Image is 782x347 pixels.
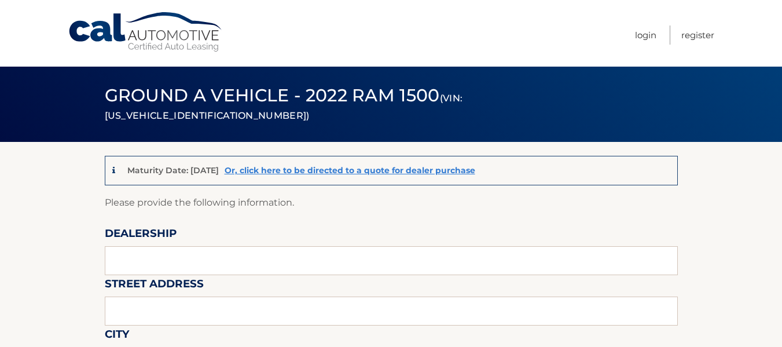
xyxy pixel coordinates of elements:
p: Maturity Date: [DATE] [127,165,219,176]
a: Or, click here to be directed to a quote for dealer purchase [225,165,475,176]
a: Login [635,25,656,45]
a: Cal Automotive [68,12,224,53]
p: Please provide the following information. [105,195,678,211]
span: Ground a Vehicle - 2022 Ram 1500 [105,85,463,123]
label: Dealership [105,225,177,246]
label: Street Address [105,275,204,297]
label: City [105,326,129,347]
a: Register [681,25,714,45]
